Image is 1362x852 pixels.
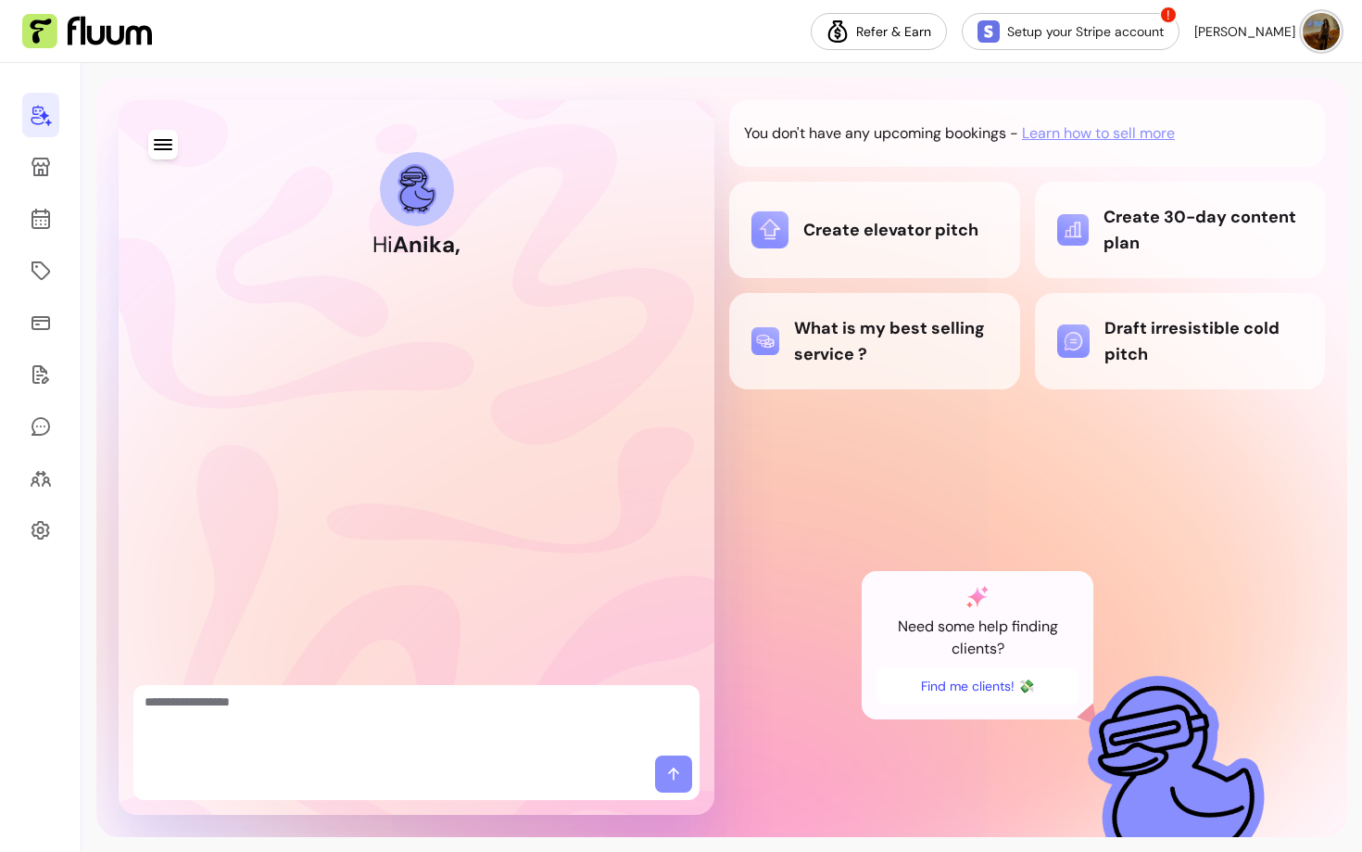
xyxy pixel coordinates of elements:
[22,352,59,397] a: Forms
[22,14,152,49] img: Fluum Logo
[397,164,436,213] img: AI Co-Founder avatar
[876,668,1078,705] button: Find me clients! 💸
[1159,6,1178,24] span: !
[1057,214,1089,246] img: Create 30-day content plan
[876,616,1078,660] p: Need some help finding clients?
[22,404,59,449] a: My Messages
[22,508,59,553] a: Settings
[962,13,1179,50] a: Setup your Stripe account
[22,145,59,189] a: Storefront
[1022,122,1175,145] span: Learn how to sell more
[22,197,59,241] a: Calendar
[811,13,947,50] a: Refer & Earn
[22,93,59,137] a: Home
[1194,22,1295,41] span: [PERSON_NAME]
[751,315,998,367] div: What is my best selling service ?
[1303,13,1340,50] img: avatar
[1057,204,1304,256] div: Create 30-day content plan
[1194,13,1340,50] button: avatar[PERSON_NAME]
[751,211,998,248] div: Create elevator pitch
[393,230,460,259] b: Anika ,
[1057,324,1091,358] img: Draft irresistible cold pitch
[22,456,59,501] a: Clients
[22,248,59,293] a: Offerings
[977,20,1000,43] img: Stripe Icon
[744,122,1018,145] p: You don't have any upcoming bookings -
[751,327,779,355] img: What is my best selling service ?
[1057,315,1304,367] div: Draft irresistible cold pitch
[966,586,989,608] img: AI Co-Founder gradient star
[751,211,788,248] img: Create elevator pitch
[372,230,460,260] h1: Hi
[22,300,59,345] a: Sales
[318,263,515,289] h2: I'm your AI Co-Founder
[145,693,688,748] textarea: Ask me anything...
